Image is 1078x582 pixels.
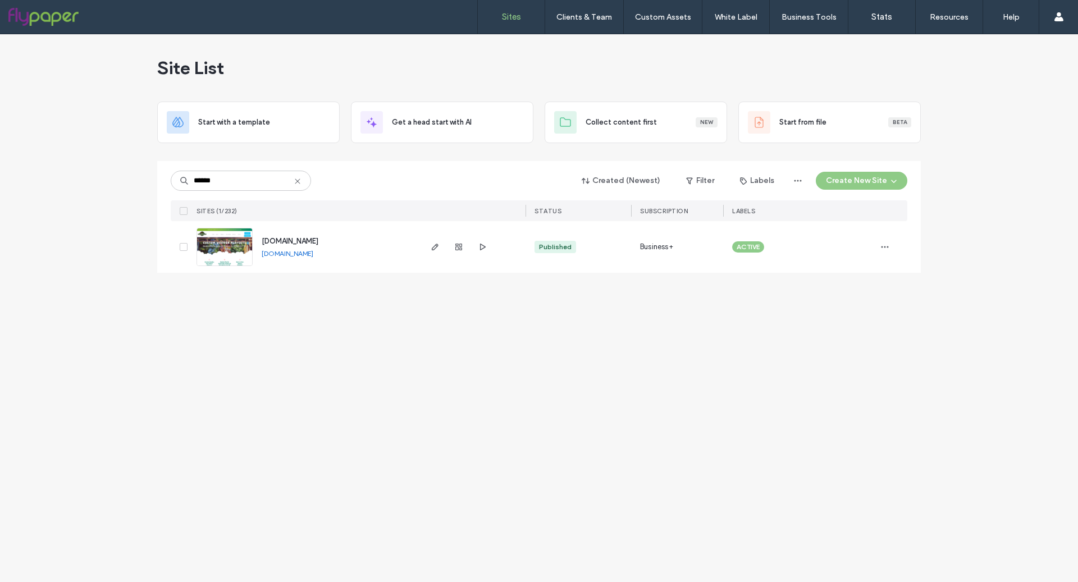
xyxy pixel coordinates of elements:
label: Help [1003,12,1020,22]
div: New [696,117,718,127]
span: LABELS [732,207,755,215]
span: Get a head start with AI [392,117,472,128]
span: Collect content first [586,117,657,128]
div: Published [539,242,572,252]
div: Start from fileBeta [738,102,921,143]
div: Get a head start with AI [351,102,533,143]
span: SUBSCRIPTION [640,207,688,215]
label: White Label [715,12,757,22]
label: Stats [871,12,892,22]
label: Sites [502,12,521,22]
a: [DOMAIN_NAME] [262,237,318,245]
div: Start with a template [157,102,340,143]
span: SITES (1/232) [197,207,237,215]
span: ACTIVE [737,242,760,252]
span: STATUS [535,207,561,215]
button: Labels [730,172,784,190]
button: Created (Newest) [572,172,670,190]
span: Business+ [640,241,673,253]
label: Clients & Team [556,12,612,22]
div: Collect content firstNew [545,102,727,143]
a: [DOMAIN_NAME] [262,249,313,258]
label: Business Tools [782,12,837,22]
span: Help [26,8,49,18]
span: Start with a template [198,117,270,128]
div: Beta [888,117,911,127]
label: Custom Assets [635,12,691,22]
button: Create New Site [816,172,907,190]
label: Resources [930,12,969,22]
button: Filter [675,172,725,190]
span: Start from file [779,117,826,128]
span: Site List [157,57,224,79]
